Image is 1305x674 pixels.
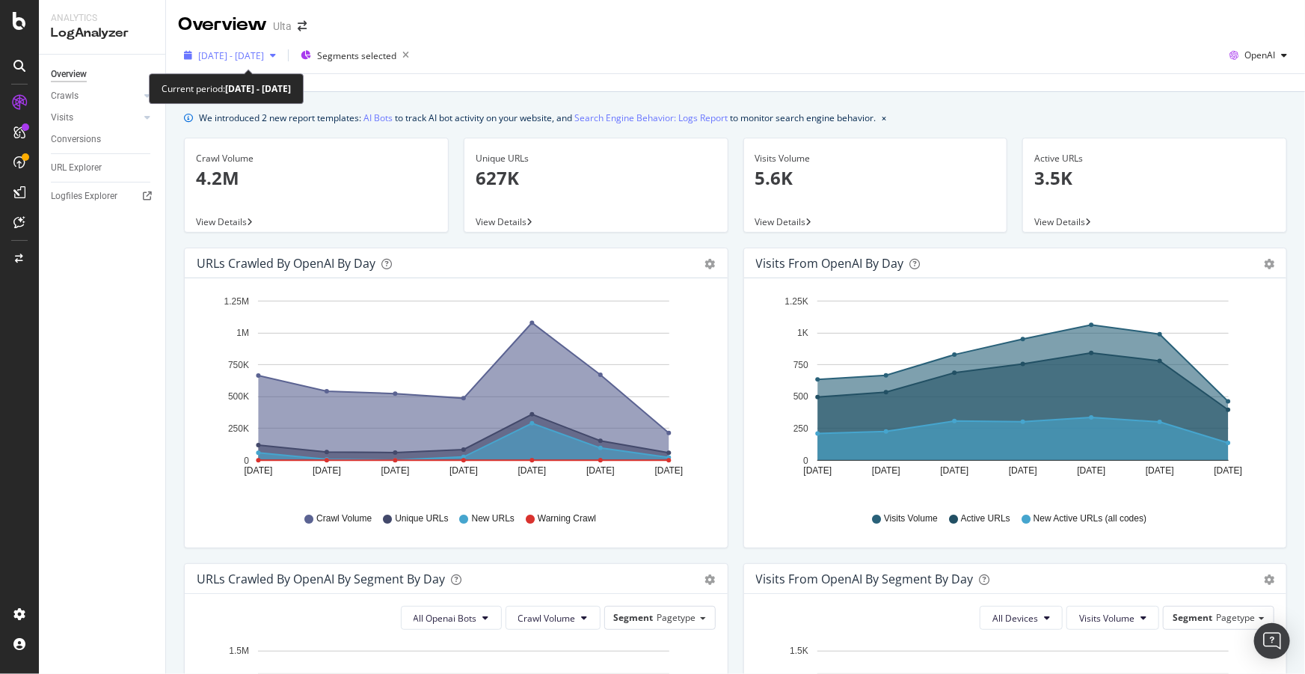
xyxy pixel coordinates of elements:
[803,465,832,476] text: [DATE]
[538,512,596,525] span: Warning Crawl
[245,465,273,476] text: [DATE]
[225,82,291,95] b: [DATE] - [DATE]
[940,465,968,476] text: [DATE]
[793,392,808,402] text: 500
[178,12,267,37] div: Overview
[51,110,140,126] a: Visits
[755,165,996,191] p: 5.6K
[476,215,526,228] span: View Details
[298,21,307,31] div: arrow-right-arrow-left
[1034,215,1085,228] span: View Details
[884,512,938,525] span: Visits Volume
[756,256,904,271] div: Visits from OpenAI by day
[224,296,249,307] text: 1.25M
[51,132,101,147] div: Conversions
[1214,465,1242,476] text: [DATE]
[755,215,806,228] span: View Details
[295,43,415,67] button: Segments selected
[1264,575,1274,585] div: gear
[1264,259,1274,269] div: gear
[784,296,808,307] text: 1.25K
[793,360,808,370] text: 750
[793,423,808,434] text: 250
[414,612,477,625] span: All Openai Bots
[1034,152,1275,165] div: Active URLs
[51,189,155,204] a: Logfiles Explorer
[178,43,282,67] button: [DATE] - [DATE]
[395,512,448,525] span: Unique URLs
[797,328,808,339] text: 1K
[197,572,445,586] div: URLs Crawled by OpenAI By Segment By Day
[1244,49,1275,61] span: OpenAI
[196,165,437,191] p: 4.2M
[756,572,974,586] div: Visits from OpenAI By Segment By Day
[506,606,601,630] button: Crawl Volume
[755,152,996,165] div: Visits Volume
[51,160,102,176] div: URL Explorer
[51,88,79,104] div: Crawls
[1034,165,1275,191] p: 3.5K
[363,110,393,126] a: AI Bots
[51,12,153,25] div: Analytics
[961,512,1010,525] span: Active URLs
[1216,611,1255,624] span: Pagetype
[51,25,153,42] div: LogAnalyzer
[236,328,249,339] text: 1M
[476,152,716,165] div: Unique URLs
[705,259,716,269] div: gear
[199,110,876,126] div: We introduced 2 new report templates: to track AI bot activity on your website, and to monitor se...
[381,465,410,476] text: [DATE]
[162,80,291,97] div: Current period:
[228,360,249,370] text: 750K
[1066,606,1159,630] button: Visits Volume
[1034,512,1146,525] span: New Active URLs (all codes)
[51,67,87,82] div: Overview
[184,110,1287,126] div: info banner
[401,606,502,630] button: All Openai Bots
[657,611,696,624] span: Pagetype
[51,110,73,126] div: Visits
[196,152,437,165] div: Crawl Volume
[518,612,576,625] span: Crawl Volume
[228,423,249,434] text: 250K
[476,165,716,191] p: 627K
[51,67,155,82] a: Overview
[229,646,249,657] text: 1.5M
[316,512,372,525] span: Crawl Volume
[51,88,140,104] a: Crawls
[198,49,264,62] span: [DATE] - [DATE]
[614,611,654,624] span: Segment
[756,290,1270,498] svg: A chart.
[586,465,615,476] text: [DATE]
[803,456,808,466] text: 0
[518,465,547,476] text: [DATE]
[244,456,249,466] text: 0
[196,215,247,228] span: View Details
[705,575,716,585] div: gear
[1223,43,1293,67] button: OpenAI
[472,512,515,525] span: New URLs
[228,392,249,402] text: 500K
[878,107,890,129] button: close banner
[1077,465,1105,476] text: [DATE]
[1254,623,1290,659] div: Open Intercom Messenger
[317,49,396,62] span: Segments selected
[992,612,1038,625] span: All Devices
[655,465,684,476] text: [DATE]
[1079,612,1134,625] span: Visits Volume
[1009,465,1037,476] text: [DATE]
[449,465,478,476] text: [DATE]
[273,19,292,34] div: Ulta
[1173,611,1212,624] span: Segment
[980,606,1063,630] button: All Devices
[1146,465,1174,476] text: [DATE]
[51,160,155,176] a: URL Explorer
[51,132,155,147] a: Conversions
[197,290,710,498] svg: A chart.
[574,110,728,126] a: Search Engine Behavior: Logs Report
[197,256,375,271] div: URLs Crawled by OpenAI by day
[313,465,341,476] text: [DATE]
[51,189,117,204] div: Logfiles Explorer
